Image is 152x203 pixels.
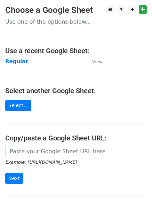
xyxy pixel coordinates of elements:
[92,59,103,64] small: View
[5,100,31,111] a: Select...
[5,58,28,65] a: Regular
[5,145,143,158] input: Paste your Google Sheet URL here
[85,58,103,65] a: View
[5,18,147,25] p: Use one of the options below...
[5,5,147,15] h3: Choose a Google Sheet
[5,134,147,142] h4: Copy/paste a Google Sheet URL:
[5,173,23,184] input: Next
[5,87,147,95] h4: Select another Google Sheet:
[5,47,147,55] h4: Use a recent Google Sheet:
[5,160,77,165] small: Example: [URL][DOMAIN_NAME]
